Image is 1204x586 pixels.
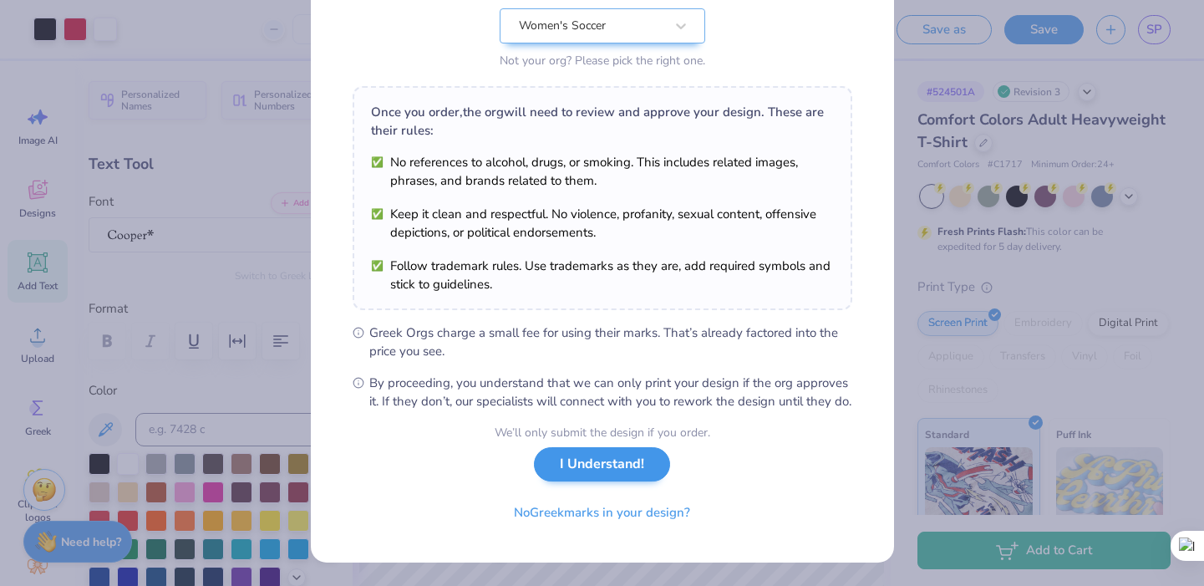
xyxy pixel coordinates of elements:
[371,153,834,190] li: No references to alcohol, drugs, or smoking. This includes related images, phrases, and brands re...
[534,447,670,482] button: I Understand!
[369,374,852,410] span: By proceeding, you understand that we can only print your design if the org approves it. If they ...
[371,103,834,140] div: Once you order, the org will need to review and approve your design. These are their rules:
[500,52,705,69] div: Not your org? Please pick the right one.
[371,205,834,242] li: Keep it clean and respectful. No violence, profanity, sexual content, offensive depictions, or po...
[495,424,710,441] div: We’ll only submit the design if you order.
[371,257,834,293] li: Follow trademark rules. Use trademarks as they are, add required symbols and stick to guidelines.
[500,496,704,530] button: NoGreekmarks in your design?
[369,324,852,360] span: Greek Orgs charge a small fee for using their marks. That’s already factored into the price you see.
